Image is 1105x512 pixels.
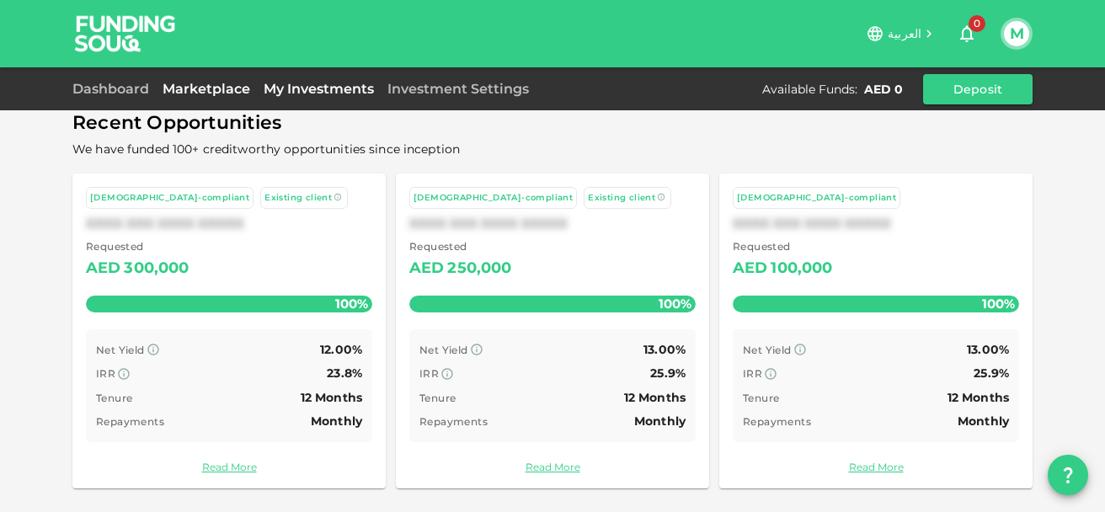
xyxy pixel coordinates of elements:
[733,238,833,255] span: Requested
[409,459,696,475] a: Read More
[967,342,1009,357] span: 13.00%
[650,365,686,381] span: 25.9%
[419,344,468,356] span: Net Yield
[331,291,372,316] span: 100%
[733,255,767,282] div: AED
[978,291,1019,316] span: 100%
[643,342,686,357] span: 13.00%
[311,413,362,429] span: Monthly
[96,344,145,356] span: Net Yield
[974,365,1009,381] span: 25.9%
[762,81,857,98] div: Available Funds :
[396,173,709,488] a: [DEMOGRAPHIC_DATA]-compliant Existing clientXXXX XXX XXXX XXXXX Requested AED250,000100% Net Yiel...
[733,459,1019,475] a: Read More
[86,459,372,475] a: Read More
[923,74,1033,104] button: Deposit
[96,415,164,428] span: Repayments
[86,238,190,255] span: Requested
[888,26,921,41] span: العربية
[624,390,686,405] span: 12 Months
[743,344,792,356] span: Net Yield
[72,141,460,157] span: We have funded 100+ creditworthy opportunities since inception
[96,392,132,404] span: Tenure
[381,81,536,97] a: Investment Settings
[950,17,984,51] button: 0
[86,216,372,232] div: XXXX XXX XXXX XXXXX
[743,392,779,404] span: Tenure
[743,415,811,428] span: Repayments
[864,81,903,98] div: AED 0
[419,367,439,380] span: IRR
[743,367,762,380] span: IRR
[719,173,1033,488] a: [DEMOGRAPHIC_DATA]-compliantXXXX XXX XXXX XXXXX Requested AED100,000100% Net Yield 13.00% IRR 25....
[958,413,1009,429] span: Monthly
[409,255,444,282] div: AED
[86,255,120,282] div: AED
[409,238,512,255] span: Requested
[156,81,257,97] a: Marketplace
[771,255,832,282] div: 100,000
[588,192,655,203] span: Existing client
[1004,21,1029,46] button: M
[447,255,511,282] div: 250,000
[737,191,896,205] div: [DEMOGRAPHIC_DATA]-compliant
[634,413,686,429] span: Monthly
[301,390,362,405] span: 12 Months
[124,255,189,282] div: 300,000
[96,367,115,380] span: IRR
[72,107,1033,140] span: Recent Opportunities
[1048,455,1088,495] button: question
[414,191,573,205] div: [DEMOGRAPHIC_DATA]-compliant
[257,81,381,97] a: My Investments
[409,216,696,232] div: XXXX XXX XXXX XXXXX
[72,81,156,97] a: Dashboard
[90,191,249,205] div: [DEMOGRAPHIC_DATA]-compliant
[72,173,386,488] a: [DEMOGRAPHIC_DATA]-compliant Existing clientXXXX XXX XXXX XXXXX Requested AED300,000100% Net Yiel...
[419,392,456,404] span: Tenure
[327,365,362,381] span: 23.8%
[654,291,696,316] span: 100%
[733,216,1019,232] div: XXXX XXX XXXX XXXXX
[969,15,985,32] span: 0
[264,192,332,203] span: Existing client
[948,390,1009,405] span: 12 Months
[419,415,488,428] span: Repayments
[320,342,362,357] span: 12.00%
